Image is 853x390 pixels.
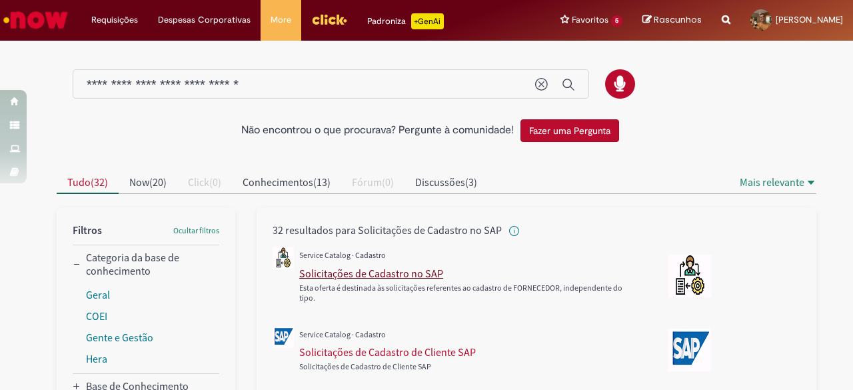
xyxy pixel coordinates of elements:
[1,7,70,33] img: ServiceNow
[411,13,444,29] p: +GenAi
[311,9,347,29] img: click_logo_yellow_360x200.png
[367,13,444,29] div: Padroniza
[642,14,702,27] a: Rascunhos
[572,13,608,27] span: Favoritos
[611,15,622,27] span: 5
[271,13,291,27] span: More
[520,119,619,142] button: Fazer uma Pergunta
[776,14,843,25] span: [PERSON_NAME]
[654,13,702,26] span: Rascunhos
[158,13,251,27] span: Despesas Corporativas
[241,125,514,137] h2: Não encontrou o que procurava? Pergunte à comunidade!
[91,13,138,27] span: Requisições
